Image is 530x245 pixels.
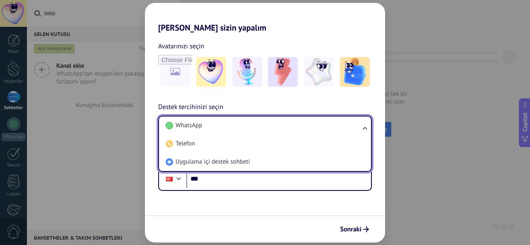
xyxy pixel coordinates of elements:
img: -1.jpeg [196,57,226,87]
span: WhatsApp [176,121,202,130]
img: -2.jpeg [232,57,262,87]
span: Telefon [176,140,195,148]
span: Uygulama içi destek sohbeti [176,158,250,166]
div: Turkey: + 90 [161,170,177,188]
span: Avatarınızı seçin [158,41,204,52]
img: -4.jpeg [304,57,334,87]
img: -5.jpeg [340,57,370,87]
span: Destek tercihinizi seçin [158,102,223,113]
button: Sonraki [336,222,373,236]
h2: [PERSON_NAME] sizin yapalım [145,3,385,33]
span: Sonraki [340,226,361,232]
img: -3.jpeg [268,57,298,87]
